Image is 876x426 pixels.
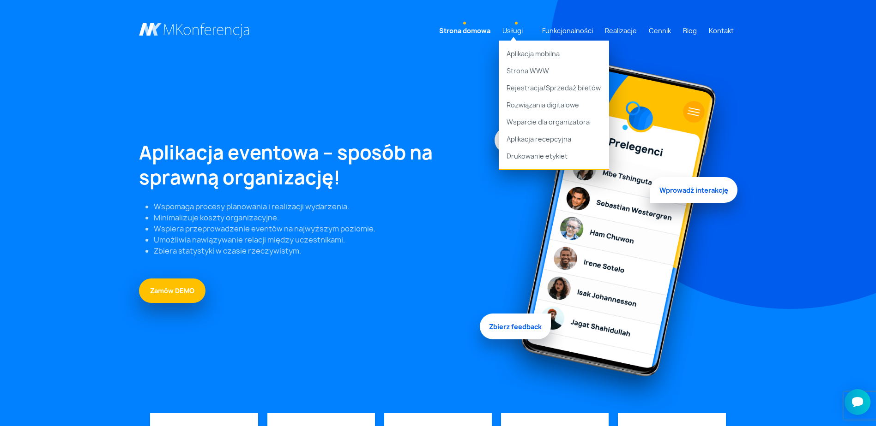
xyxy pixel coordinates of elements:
[435,22,494,39] a: Strona domowa
[499,62,609,79] a: Strona WWW
[499,130,609,148] a: Aplikacja recepcyjna
[650,174,737,200] span: Wprowadź interakcję
[154,201,483,212] li: Wspomaga procesy planowania i realizacji wydarzenia.
[154,245,483,256] li: Zbiera statystyki w czasie rzeczywistym.
[601,22,640,39] a: Realizacje
[499,148,609,169] a: Drukowanie etykiet
[499,113,609,130] a: Wsparcie dla organizatora
[499,79,609,96] a: Rejestracja/Sprzedaż biletów
[679,22,701,39] a: Blog
[645,22,675,39] a: Cennik
[495,52,737,413] img: Graficzny element strony
[845,389,870,415] iframe: Smartsupp widget button
[499,22,526,39] a: Usługi
[538,22,597,39] a: Funkcjonalności
[705,22,737,39] a: Kontakt
[139,140,483,190] h1: Aplikacja eventowa – sposób na sprawną organizację!
[499,96,609,113] a: Rozwiązania digitalowe
[499,41,609,62] a: Aplikacja mobilna
[154,234,483,245] li: Umożliwia nawiązywanie relacji między uczestnikami.
[154,223,483,234] li: Wspiera przeprowadzenie eventów na najwyższym poziomie.
[495,130,577,156] span: Informuj na bieżąco
[154,212,483,223] li: Minimalizuje koszty organizacyjne.
[480,311,551,337] span: Zbierz feedback
[139,278,205,303] a: Zamów DEMO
